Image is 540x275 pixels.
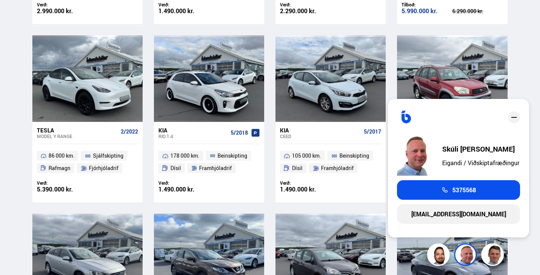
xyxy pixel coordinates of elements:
span: Rafmagn [49,164,70,173]
div: Model Y RANGE [37,134,118,139]
a: [EMAIL_ADDRESS][DOMAIN_NAME] [397,204,520,224]
div: Skúli [PERSON_NAME] [442,145,519,153]
div: close [508,111,520,123]
span: 86 000 km. [49,151,75,160]
div: Tilboð: [402,2,452,8]
div: Tesla [37,127,118,134]
div: 1.490.000 kr. [158,8,209,14]
span: Fjórhjóladrif [89,164,119,173]
span: Sjálfskipting [93,151,123,160]
div: 5.990.000 kr. [402,8,452,14]
span: Dísil [292,164,303,173]
span: Framhjóladrif [199,164,232,173]
img: FbJEzSuNWCJXmdc-.webp [482,245,505,267]
div: 2.990.000 kr. [37,8,88,14]
div: Kia [280,127,361,134]
div: Verð: [158,180,209,186]
a: Kia Rio 1.4 5/2018 178 000 km. Beinskipting Dísil Framhjóladrif Verð: 1.490.000 kr. [154,122,264,202]
img: nhp88E3Fdnt1Opn2.png [428,245,451,267]
div: Verð: [37,180,88,186]
div: Verð: [280,2,331,8]
span: Beinskipting [218,151,247,160]
div: 5.390.000 kr. [37,186,88,193]
div: 2.290.000 kr. [280,8,331,14]
div: Verð: [280,180,331,186]
div: Verð: [37,2,88,8]
div: Kia [158,127,228,134]
a: Kia Ceed 5/2017 105 000 km. Beinskipting Dísil Framhjóladrif Verð: 1.490.000 kr. [275,122,386,202]
button: Opna LiveChat spjallviðmót [6,3,29,26]
a: 5375568 [397,180,520,200]
div: Rio 1.4 [158,134,228,139]
div: 1.490.000 kr. [280,186,331,193]
div: Ceed [280,134,361,139]
span: 5/2018 [231,130,248,136]
span: Dísil [170,164,181,173]
span: Framhjóladrif [321,164,354,173]
span: 5375568 [452,187,476,193]
span: 105 000 km. [292,151,321,160]
span: 178 000 km. [170,151,199,160]
img: siFngHWaQ9KaOqBr.png [455,245,478,267]
div: Verð: [158,2,209,8]
div: Eigandi / Viðskiptafræðingur [442,160,519,166]
img: siFngHWaQ9KaOqBr.png [397,134,435,176]
span: 5/2017 [364,129,381,135]
span: Beinskipting [339,151,369,160]
div: 6.290.000 kr. [452,9,503,14]
span: 2/2022 [121,129,138,135]
a: Tesla Model Y RANGE 2/2022 86 000 km. Sjálfskipting Rafmagn Fjórhjóladrif Verð: 5.390.000 kr. [32,122,143,202]
div: 1.490.000 kr. [158,186,209,193]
